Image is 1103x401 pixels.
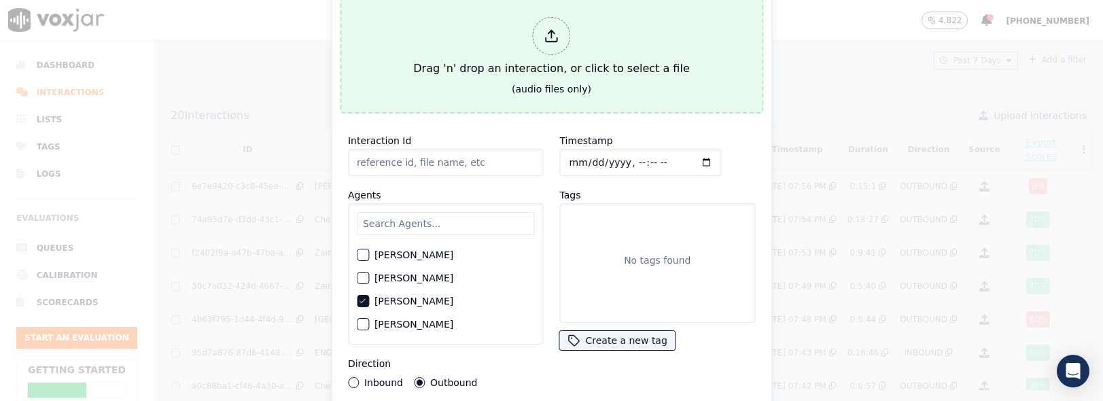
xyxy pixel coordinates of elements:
[408,12,695,82] div: Drag 'n' drop an interaction, or click to select a file
[374,273,453,283] label: [PERSON_NAME]
[560,135,613,146] label: Timestamp
[560,331,676,350] button: Create a new tag
[624,254,690,267] p: No tags found
[512,82,591,96] div: (audio files only)
[357,212,535,235] input: Search Agents...
[348,190,381,201] label: Agents
[348,149,544,176] input: reference id, file name, etc
[374,296,453,306] label: [PERSON_NAME]
[560,190,581,201] label: Tags
[348,358,391,369] label: Direction
[430,378,477,387] label: Outbound
[1057,355,1089,387] div: Open Intercom Messenger
[364,378,403,387] label: Inbound
[348,135,411,146] label: Interaction Id
[374,319,453,329] label: [PERSON_NAME]
[374,250,453,260] label: [PERSON_NAME]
